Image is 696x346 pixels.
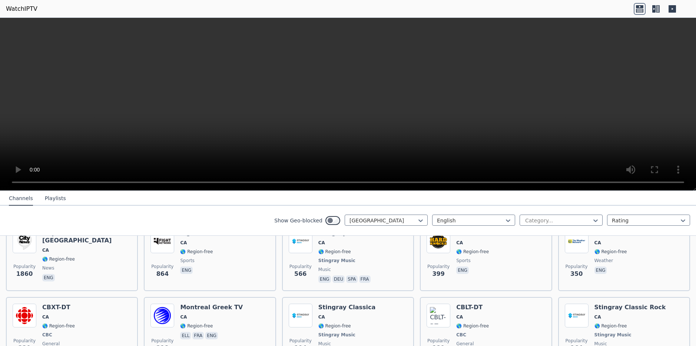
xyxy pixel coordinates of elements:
span: 🌎 Region-free [42,256,75,262]
img: CBXT-DT [13,304,36,327]
img: Montreal Greek TV [150,304,174,327]
span: news [42,265,54,271]
h6: Stingray Classic Rock [594,304,666,311]
span: sports [456,258,470,264]
a: WatchIPTV [6,4,37,13]
span: CA [456,314,463,320]
p: eng [318,275,331,283]
span: CA [456,240,463,246]
span: CA [318,240,325,246]
span: Popularity [289,264,312,270]
span: Stingray Music [318,258,355,264]
img: CityNews Toronto [13,229,36,253]
button: Playlists [45,192,66,206]
img: Hard Knocks [427,229,450,253]
button: Channels [9,192,33,206]
h6: CBLT-DT [456,304,489,311]
span: Popularity [566,338,588,344]
span: music [318,267,331,272]
span: Popularity [427,264,450,270]
span: 399 [432,270,444,278]
span: 🌎 Region-free [594,323,627,329]
img: Stingray Classica [289,229,312,253]
span: sports [180,258,194,264]
p: eng [42,274,55,281]
span: CA [180,240,187,246]
span: Stingray Music [594,332,632,338]
span: weather [594,258,613,264]
label: Show Geo-blocked [274,217,322,224]
p: spa [346,275,357,283]
span: 🌎 Region-free [456,249,489,255]
span: 🌎 Region-free [180,323,213,329]
span: 864 [156,270,169,278]
img: Fight Network [150,229,174,253]
img: The Weather Network [565,229,589,253]
p: eng [456,267,469,274]
h6: Stingray Classica [318,304,376,311]
img: CBLT-DT [427,304,450,327]
h6: CBXT-DT [42,304,75,311]
span: Popularity [13,264,36,270]
span: Popularity [151,338,173,344]
span: CA [318,314,325,320]
span: CBC [42,332,52,338]
span: CA [42,247,49,253]
p: fra [192,332,204,339]
span: 🌎 Region-free [456,323,489,329]
p: deu [332,275,345,283]
span: 350 [570,270,583,278]
span: CBC [456,332,466,338]
span: CA [594,240,601,246]
h6: CityNews [GEOGRAPHIC_DATA] [42,229,131,244]
span: 566 [294,270,306,278]
p: eng [594,267,607,274]
img: Stingray Classic Rock [565,304,589,327]
span: Stingray Music [318,332,355,338]
span: Popularity [427,338,450,344]
span: Popularity [289,338,312,344]
p: eng [180,267,193,274]
span: 🌎 Region-free [318,249,351,255]
span: 🌎 Region-free [318,323,351,329]
span: CA [180,314,187,320]
span: Popularity [151,264,173,270]
span: Popularity [566,264,588,270]
p: ell [180,332,191,339]
span: CA [594,314,601,320]
h6: Montreal Greek TV [180,304,243,311]
span: 🌎 Region-free [180,249,213,255]
img: Stingray Classica [289,304,312,327]
span: 🌎 Region-free [42,323,75,329]
p: fra [359,275,371,283]
span: 🌎 Region-free [594,249,627,255]
span: CA [42,314,49,320]
span: 1860 [16,270,33,278]
span: Popularity [13,338,36,344]
p: eng [205,332,218,339]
